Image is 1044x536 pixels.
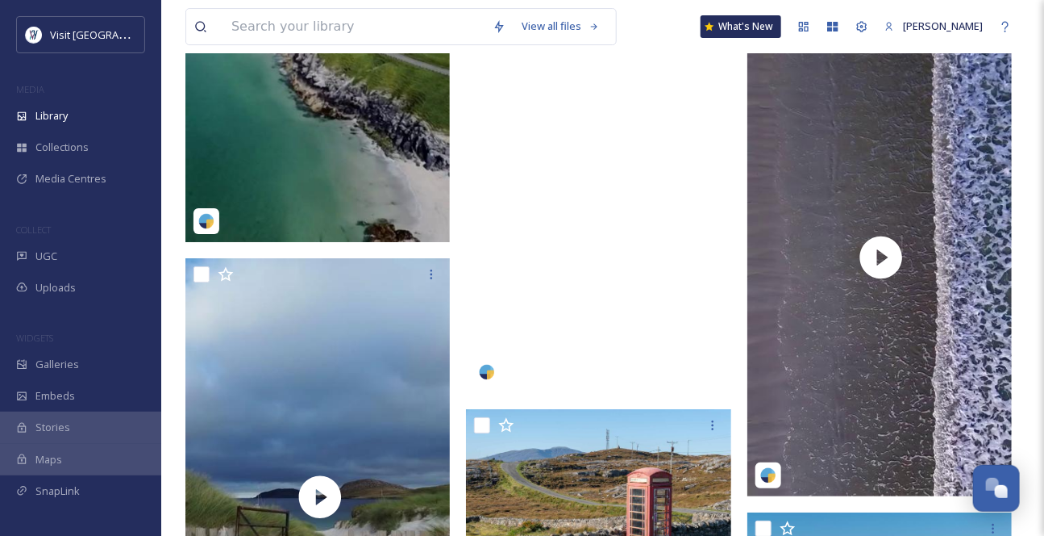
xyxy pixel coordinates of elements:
[760,467,776,484] img: snapsea-logo.png
[973,465,1020,512] button: Open Chat
[223,9,485,44] input: Search your library
[35,171,106,186] span: Media Centres
[16,224,51,236] span: COLLECT
[35,357,79,372] span: Galleries
[35,249,57,264] span: UGC
[514,10,608,42] a: View all files
[35,452,62,467] span: Maps
[747,19,1016,496] img: thumbnail
[35,280,76,295] span: Uploads
[479,364,495,380] img: snapsea-logo.png
[198,213,214,229] img: snapsea-logo.png
[876,10,991,42] a: [PERSON_NAME]
[701,15,781,38] a: What's New
[35,108,68,124] span: Library
[50,27,175,42] span: Visit [GEOGRAPHIC_DATA]
[35,484,80,499] span: SnapLink
[35,420,70,435] span: Stories
[16,332,53,344] span: WIDGETS
[16,83,44,95] span: MEDIA
[26,27,42,43] img: Untitled%20design%20%2897%29.png
[35,388,75,404] span: Embeds
[35,140,89,155] span: Collections
[903,19,983,33] span: [PERSON_NAME]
